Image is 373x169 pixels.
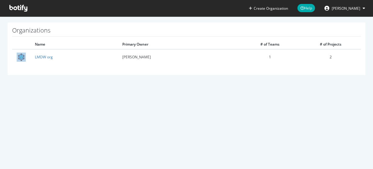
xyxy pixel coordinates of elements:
td: [PERSON_NAME] [118,49,239,64]
h1: Organizations [12,27,361,36]
span: Help [297,4,315,12]
th: Primary Owner [118,40,239,49]
button: [PERSON_NAME] [320,3,370,13]
th: Name [30,40,118,49]
th: # of Projects [300,40,361,49]
th: # of Teams [239,40,300,49]
span: Quentin JEZEQUEL [332,6,360,11]
td: 1 [239,49,300,64]
button: Create Organization [249,5,288,11]
td: 2 [300,49,361,64]
img: LMDW org [17,53,26,62]
a: LMDW org [35,54,53,60]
